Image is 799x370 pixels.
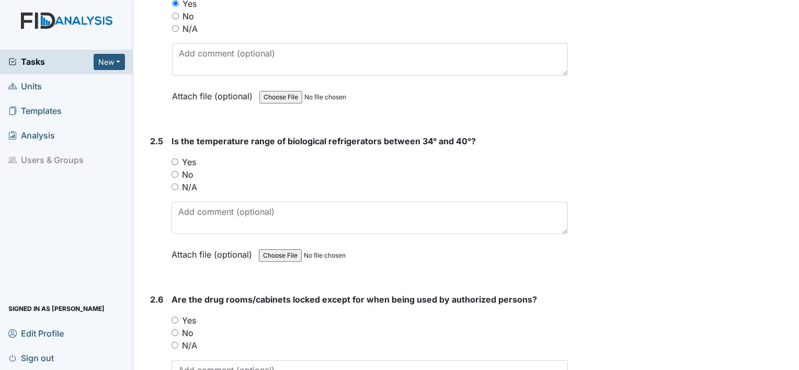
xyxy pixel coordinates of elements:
input: Yes [172,317,178,323]
span: Sign out [8,350,54,366]
span: Units [8,78,42,95]
label: No [182,10,194,22]
label: No [182,168,193,181]
label: N/A [182,22,198,35]
span: Is the temperature range of biological refrigerators between 34° and 40°? [172,136,476,146]
input: No [172,329,178,336]
span: Analysis [8,128,55,144]
label: 2.5 [150,135,163,147]
label: Yes [182,314,196,327]
span: Signed in as [PERSON_NAME] [8,300,105,317]
input: Yes [172,158,178,165]
span: Are the drug rooms/cabinets locked except for when being used by authorized persons? [172,294,537,305]
input: N/A [172,25,179,32]
a: Tasks [8,55,94,68]
label: N/A [182,181,197,193]
label: No [182,327,193,339]
label: Yes [182,156,196,168]
label: Attach file (optional) [172,242,256,261]
label: N/A [182,339,197,352]
input: No [172,171,178,178]
button: New [94,54,125,70]
label: 2.6 [150,293,163,306]
input: N/A [172,342,178,349]
span: Templates [8,103,62,119]
span: Edit Profile [8,325,64,341]
input: No [172,13,179,19]
input: N/A [172,183,178,190]
label: Attach file (optional) [172,84,257,102]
